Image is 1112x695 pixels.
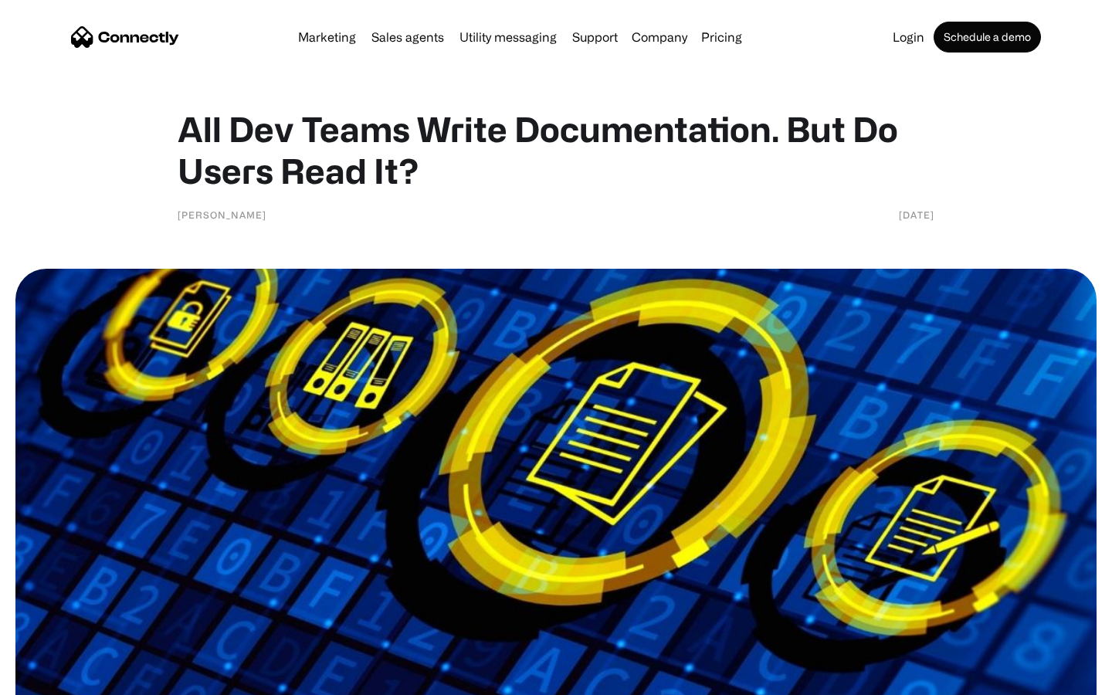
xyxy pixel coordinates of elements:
[365,31,450,43] a: Sales agents
[887,31,931,43] a: Login
[178,207,266,222] div: [PERSON_NAME]
[31,668,93,690] ul: Language list
[695,31,748,43] a: Pricing
[566,31,624,43] a: Support
[899,207,934,222] div: [DATE]
[292,31,362,43] a: Marketing
[934,22,1041,53] a: Schedule a demo
[178,108,934,192] h1: All Dev Teams Write Documentation. But Do Users Read It?
[632,26,687,48] div: Company
[453,31,563,43] a: Utility messaging
[15,668,93,690] aside: Language selected: English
